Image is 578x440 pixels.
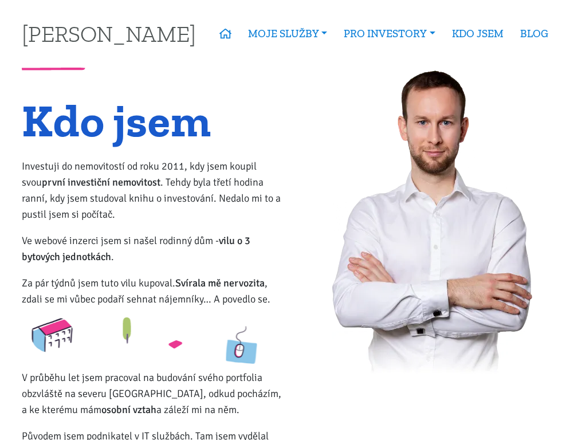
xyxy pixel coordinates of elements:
strong: osobní vztah [101,403,156,416]
p: Investuji do nemovitostí od roku 2011, kdy jsem koupil svou . Tehdy byla třetí hodina ranní, kdy ... [22,158,281,222]
a: MOJE SLUŽBY [239,21,336,47]
p: Ve webové inzerci jsem si našel rodinný dům - . [22,233,281,265]
h1: Kdo jsem [22,101,281,140]
a: PRO INVESTORY [336,21,444,47]
a: [PERSON_NAME] [22,22,196,45]
strong: první investiční nemovitost [42,176,160,188]
strong: Svírala mě nervozita [175,277,265,289]
a: BLOG [512,21,556,47]
p: V průběhu let jsem pracoval na budování svého portfolia obzvláště na severu [GEOGRAPHIC_DATA], od... [22,370,281,418]
a: KDO JSEM [443,21,512,47]
p: Za pár týdnů jsem tuto vilu kupoval. , zdali se mi vůbec podaří sehnat nájemníky… A povedlo se. [22,275,281,307]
